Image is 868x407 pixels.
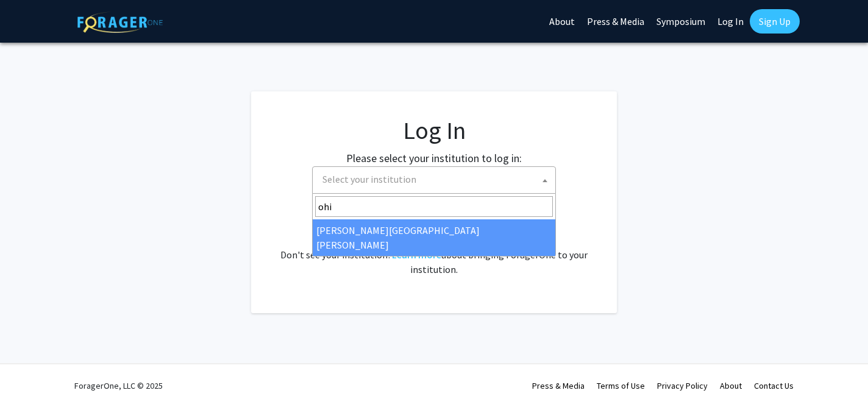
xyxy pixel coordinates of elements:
h1: Log In [276,116,592,145]
span: Select your institution [322,173,416,185]
iframe: Chat [9,352,52,398]
a: Terms of Use [597,380,645,391]
a: About [720,380,742,391]
img: ForagerOne Logo [77,12,163,33]
a: Sign Up [750,9,800,34]
a: Press & Media [532,380,585,391]
li: [PERSON_NAME][GEOGRAPHIC_DATA][PERSON_NAME] [313,219,555,256]
label: Please select your institution to log in: [346,150,522,166]
a: Privacy Policy [657,380,708,391]
div: No account? . Don't see your institution? about bringing ForagerOne to your institution. [276,218,592,277]
span: Select your institution [318,167,555,192]
span: Select your institution [312,166,556,194]
a: Contact Us [754,380,794,391]
input: Search [315,196,553,217]
div: ForagerOne, LLC © 2025 [74,364,163,407]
